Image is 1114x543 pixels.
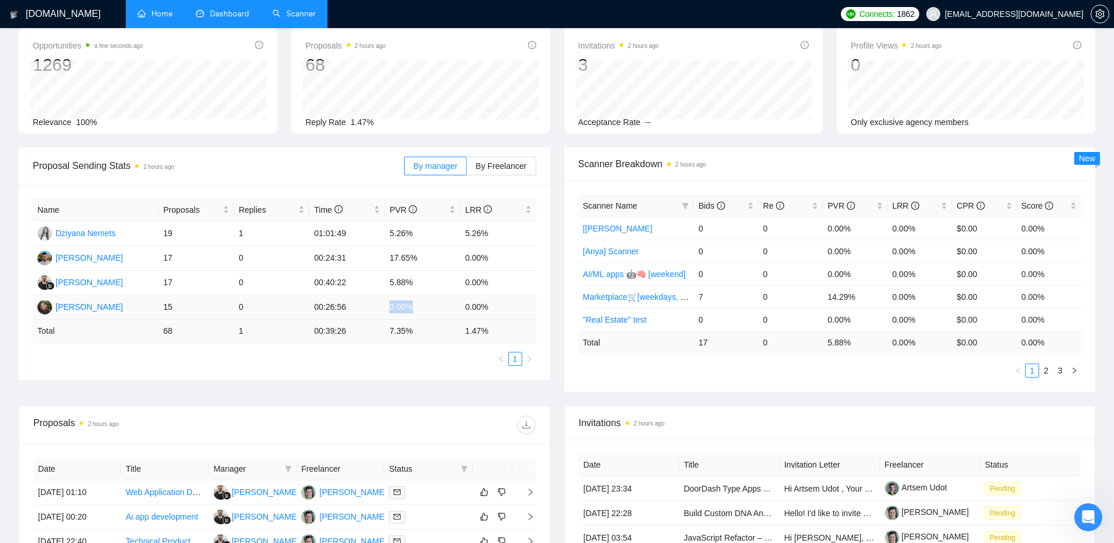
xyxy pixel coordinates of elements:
[780,454,880,476] th: Invitation Letter
[880,454,981,476] th: Freelancer
[158,199,234,222] th: Proposals
[801,41,809,49] span: info-circle
[682,202,689,209] span: filter
[758,240,823,262] td: 0
[126,512,198,521] a: Ai app development
[579,416,1081,430] span: Invitations
[213,462,280,475] span: Manager
[952,331,1016,354] td: $ 0.00
[158,246,234,271] td: 17
[460,295,536,320] td: 0.00%
[319,486,387,499] div: [PERSON_NAME]
[885,506,899,520] img: c1Tebym3BND9d52IcgAhOjDIggZNrr93DrArCnDDhQCo9DNa2fMdUdlKkX3cX7l7jn
[495,485,509,499] button: dislike
[679,476,780,501] td: DoorDash Type Apps Add New Features Adding Farmers To Our Restaurants & Grocers Sellers
[460,320,536,343] td: 1.47 %
[301,485,316,500] img: YN
[210,9,249,19] span: Dashboard
[163,203,220,216] span: Proposals
[1045,202,1053,210] span: info-circle
[37,277,123,286] a: FG[PERSON_NAME]
[309,271,385,295] td: 00:40:22
[885,483,947,492] a: Artsem Udot
[46,282,54,290] img: gigradar-bm.png
[480,487,488,497] span: like
[1015,367,1022,374] span: left
[94,43,143,49] time: a few seconds ago
[309,246,385,271] td: 00:24:31
[465,205,492,215] span: LRR
[694,262,758,285] td: 0
[460,271,536,295] td: 0.00%
[952,240,1016,262] td: $0.00
[56,227,116,240] div: Dziyana Nemets
[684,533,864,542] a: JavaScript Refactor – Lightweight Chatbot Loader
[309,320,385,343] td: 00:39:26
[851,54,942,76] div: 0
[56,300,123,313] div: [PERSON_NAME]
[1071,367,1078,374] span: right
[985,483,1025,493] a: Pending
[694,308,758,331] td: 0
[823,262,887,285] td: 0.00%
[296,458,384,480] th: Freelancer
[301,487,387,496] a: YN[PERSON_NAME]
[232,486,299,499] div: [PERSON_NAME]
[239,203,296,216] span: Replies
[255,41,263,49] span: info-circle
[1040,364,1053,377] a: 2
[498,512,506,521] span: dislike
[578,157,1082,171] span: Scanner Breakdown
[679,454,780,476] th: Title
[282,460,294,478] span: filter
[583,292,736,302] a: Marketplace🛒[weekdays, full description]
[823,217,887,240] td: 0.00%
[985,508,1025,517] a: Pending
[460,246,536,271] td: 0.00%
[583,269,686,279] a: AI/ML apps 🤖🧠 [weekend]
[309,222,385,246] td: 01:01:49
[234,271,309,295] td: 0
[583,315,647,324] a: "Real Estate" test
[33,458,121,480] th: Date
[232,510,299,523] div: [PERSON_NAME]
[528,41,536,49] span: info-circle
[1039,364,1053,378] li: 2
[495,510,509,524] button: dislike
[675,161,706,168] time: 2 hours ago
[885,481,899,496] img: c1IJnASR216B_qLKOdVHlFczQ1diiWdP6XTUU_Bde8sayunt74jRkDwX7Fkae-K6RX
[385,271,460,295] td: 5.88%
[847,202,855,210] span: info-circle
[758,217,823,240] td: 0
[234,222,309,246] td: 1
[1079,154,1095,163] span: New
[1011,364,1025,378] button: left
[37,226,52,241] img: DN
[888,217,952,240] td: 0.00%
[234,246,309,271] td: 0
[305,54,385,76] div: 68
[209,458,296,480] th: Manager
[385,320,460,343] td: 7.35 %
[957,201,984,210] span: CPR
[319,510,387,523] div: [PERSON_NAME]
[885,532,969,541] a: [PERSON_NAME]
[1017,285,1081,308] td: 0.00%
[885,507,969,517] a: [PERSON_NAME]
[579,476,680,501] td: [DATE] 23:34
[33,39,143,53] span: Opportunities
[985,507,1020,520] span: Pending
[892,201,919,210] span: LRR
[522,352,536,366] button: right
[517,416,536,434] button: download
[694,240,758,262] td: 0
[694,217,758,240] td: 0
[314,205,342,215] span: Time
[684,509,991,518] a: Build Custom DNA Analysis + Supplement Recommendation Website design + code.
[76,117,97,127] span: 100%
[158,271,234,295] td: 17
[1022,201,1053,210] span: Score
[355,43,386,49] time: 2 hours ago
[137,9,173,19] a: homeHome
[985,482,1020,495] span: Pending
